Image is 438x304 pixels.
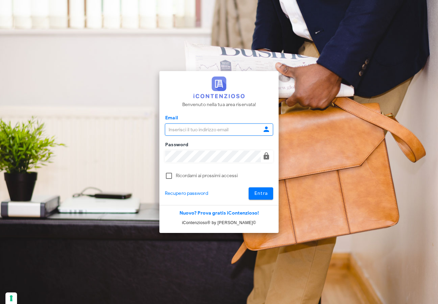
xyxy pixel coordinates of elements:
[249,187,273,200] button: Entra
[163,141,189,148] label: Password
[254,190,268,196] span: Entra
[5,292,17,304] button: Le tue preferenze relative al consenso per le tecnologie di tracciamento
[176,172,273,179] label: Ricordami ai prossimi accessi
[159,219,279,226] p: iContenzioso® by [PERSON_NAME]©
[182,101,256,108] p: Benvenuto nella tua area riservata!
[179,210,259,216] a: Nuovo? Prova gratis iContenzioso!
[165,124,261,135] input: Inserisci il tuo indirizzo email
[165,190,208,197] a: Recupero password
[163,115,178,121] label: Email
